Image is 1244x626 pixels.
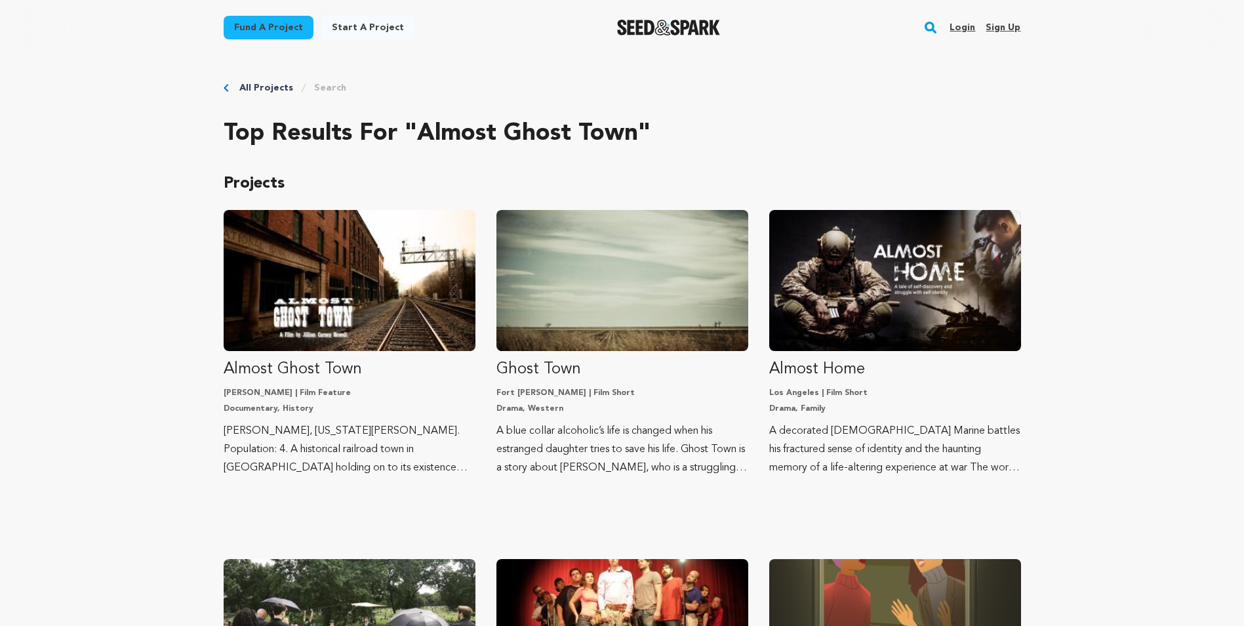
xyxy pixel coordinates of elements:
p: Drama, Family [769,404,1021,414]
p: Drama, Western [496,404,748,414]
a: All Projects [239,81,293,94]
a: Seed&Spark Homepage [617,20,720,35]
p: [PERSON_NAME] | Film Feature [224,388,475,398]
a: Search [314,81,346,94]
p: Almost Ghost Town [224,359,475,380]
p: A decorated [DEMOGRAPHIC_DATA] Marine battles his fractured sense of identity and the haunting me... [769,422,1021,477]
a: Fund a project [224,16,313,39]
p: Projects [224,173,1021,194]
p: Los Angeles | Film Short [769,388,1021,398]
p: Ghost Town [496,359,748,380]
p: Almost Home [769,359,1021,380]
p: [PERSON_NAME], [US_STATE][PERSON_NAME]. Population: 4. A historical railroad town in [GEOGRAPHIC_... [224,422,475,477]
img: Seed&Spark Logo Dark Mode [617,20,720,35]
a: Sign up [986,17,1020,38]
a: Fund Ghost Town [496,210,748,477]
p: Fort [PERSON_NAME] | Film Short [496,388,748,398]
p: Documentary, History [224,404,475,414]
a: Start a project [321,16,414,39]
div: Breadcrumb [224,81,1021,94]
a: Fund Almost Home [769,210,1021,477]
p: A blue collar alcoholic’s life is changed when his estranged daughter tries to save his life. Gho... [496,422,748,477]
h2: Top results for "almost ghost town" [224,121,1021,147]
a: Fund Almost Ghost Town [224,210,475,477]
a: Login [950,17,975,38]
